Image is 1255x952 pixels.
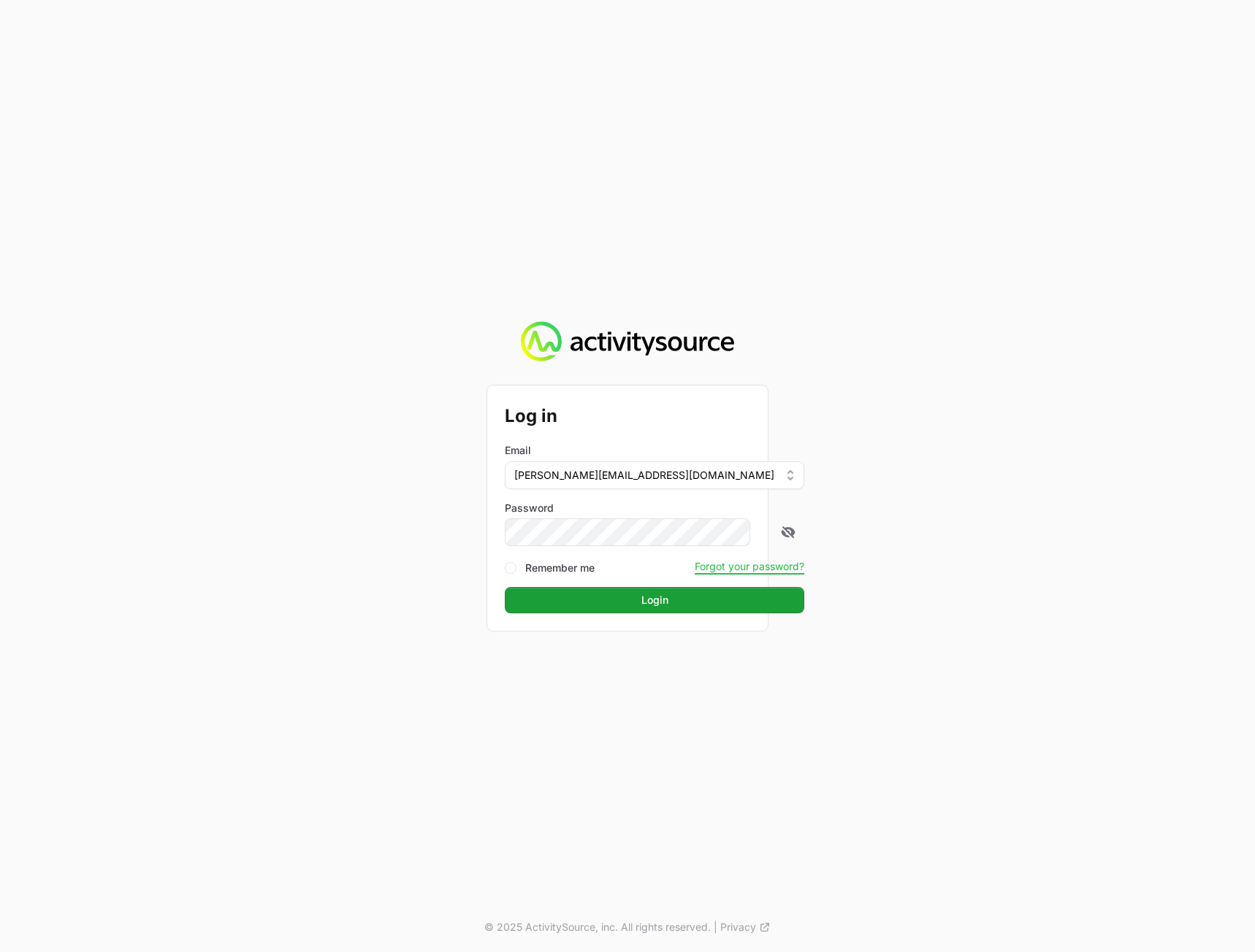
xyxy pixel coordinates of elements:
button: Forgot your password? [695,560,804,573]
a: Privacy [720,920,771,934]
img: Activity Source [521,321,733,362]
p: © 2025 ActivitySource, inc. All rights reserved. [484,920,711,934]
span: Login [641,591,668,609]
span: [PERSON_NAME][EMAIL_ADDRESS][DOMAIN_NAME] [514,468,774,483]
label: Password [505,501,804,515]
button: [PERSON_NAME][EMAIL_ADDRESS][DOMAIN_NAME] [505,461,804,489]
span: | [714,920,717,934]
button: Login [505,587,804,613]
label: Email [505,443,531,458]
h2: Log in [505,403,804,429]
label: Remember me [525,561,595,575]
